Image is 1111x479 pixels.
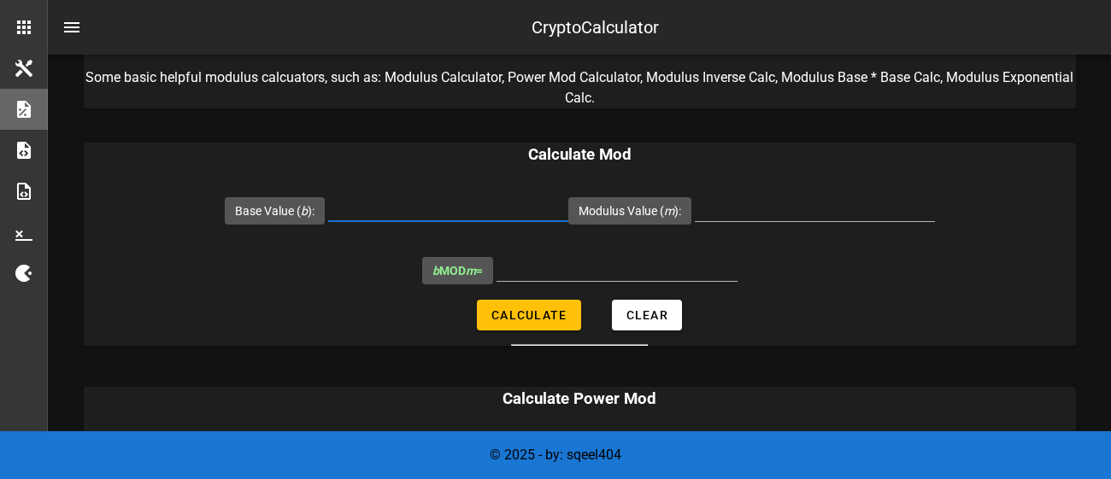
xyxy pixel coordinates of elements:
[612,300,682,330] button: Clear
[301,204,308,218] i: b
[466,264,476,277] i: m
[84,67,1076,108] p: Some basic helpful modulus calcuators, such as: Modulus Calculator, Power Mod Calculator, Modulus...
[235,202,314,219] label: Base Value ( ):
[664,204,674,218] i: m
[532,15,659,40] div: CryptoCalculator
[490,447,621,463] span: © 2025 - by: sqeel404
[491,308,567,322] span: Calculate
[432,264,439,277] i: b
[432,264,483,277] span: MOD =
[51,7,92,48] button: nav-menu-toggle
[477,300,580,330] button: Calculate
[84,143,1076,166] h3: Calculate Mod
[84,387,1076,411] h3: Calculate Power Mod
[579,202,681,219] label: Modulus Value ( ):
[626,308,668,322] span: Clear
